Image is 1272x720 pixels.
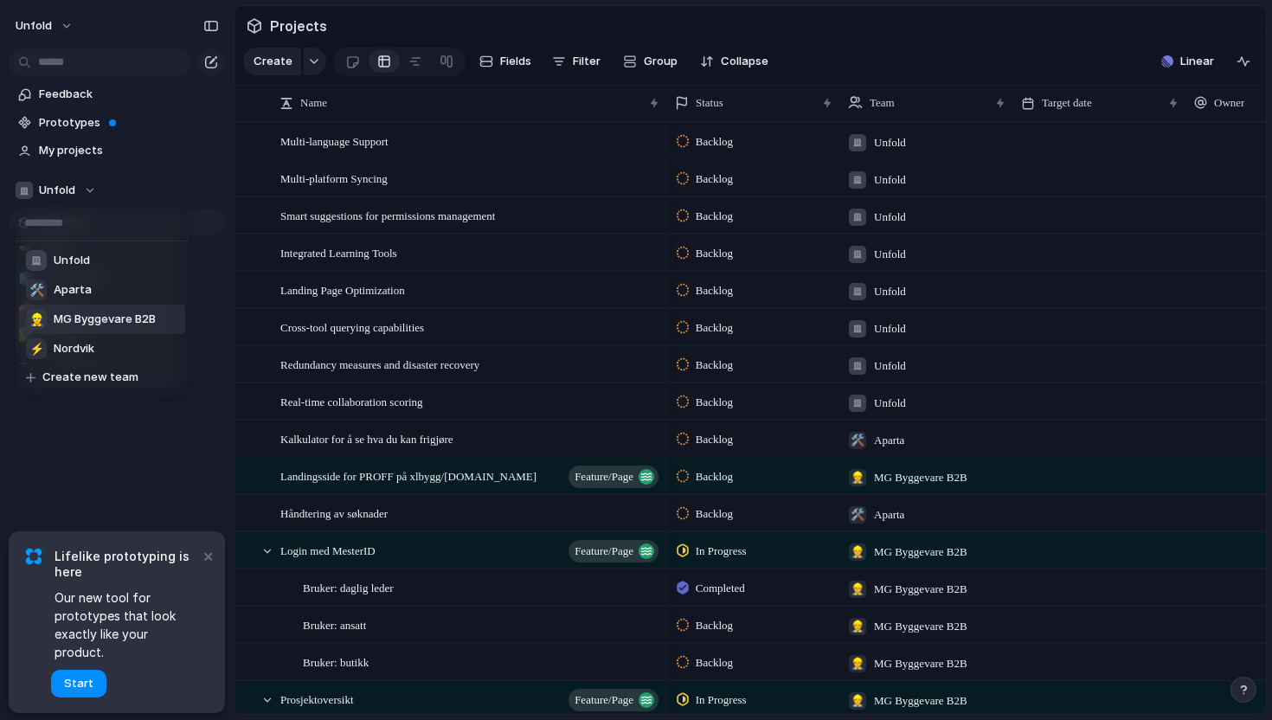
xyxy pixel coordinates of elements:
span: Create new team [42,369,138,386]
span: MG Byggevare B2B [54,311,156,328]
span: Nordvik [54,340,94,357]
div: 👷 [26,309,47,330]
span: Aparta [54,281,92,299]
span: Unfold [54,252,90,269]
div: ⚡ [26,338,47,359]
div: 🛠️ [26,280,47,300]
